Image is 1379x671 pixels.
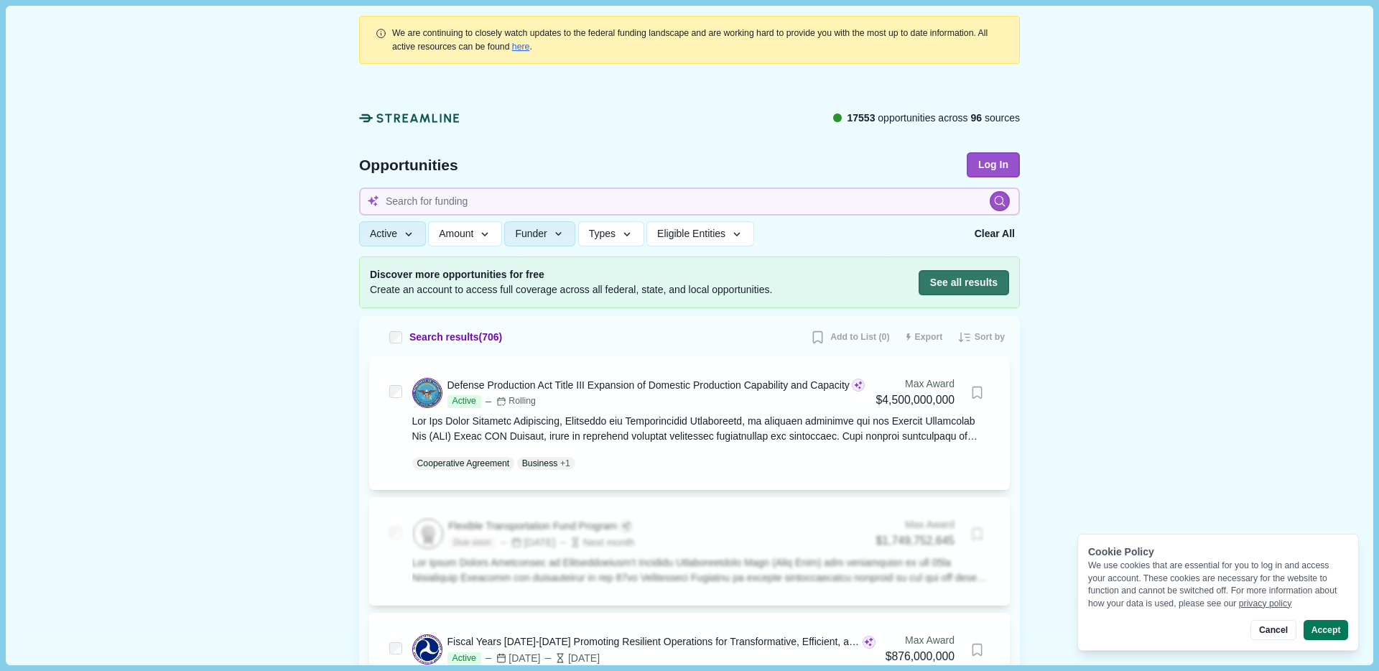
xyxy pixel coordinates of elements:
[543,651,600,666] div: [DATE]
[409,330,502,345] span: Search results ( 706 )
[483,651,540,666] div: [DATE]
[447,652,481,665] span: Active
[439,228,473,240] span: Amount
[522,457,558,470] p: Business
[965,637,990,662] button: Bookmark this grant.
[1304,620,1348,640] button: Accept
[886,633,955,648] div: Max Award
[1088,546,1154,557] span: Cookie Policy
[558,535,635,550] div: Next month
[512,42,530,52] a: here
[965,380,990,405] button: Bookmark this grant.
[876,392,955,409] div: $4,500,000,000
[413,379,442,407] img: DOD.png
[1088,560,1348,610] div: We use cookies that are essential for you to log in and access your account. These cookies are ne...
[971,112,983,124] span: 96
[392,28,988,51] span: We are continuing to closely watch updates to the federal funding landscape and are working hard ...
[646,221,753,246] button: Eligible Entities
[847,111,1020,126] span: opportunities across sources
[417,457,510,470] p: Cooperative Agreement
[589,228,616,240] span: Types
[919,270,1009,295] button: See all results
[967,152,1020,177] button: Log In
[428,221,502,246] button: Amount
[447,378,850,393] div: Defense Production Act Title III Expansion of Domestic Production Capability and Capacity
[1250,620,1296,640] button: Cancel
[359,157,458,172] span: Opportunities
[447,634,860,649] div: Fiscal Years [DATE]-[DATE] Promoting Resilient Operations for Transformative, Efficient, and Cost...
[413,635,442,664] img: DOT.png
[392,27,1004,53] div: .
[952,326,1010,349] button: Sort by
[876,376,955,392] div: Max Award
[504,221,575,246] button: Funder
[370,267,772,282] span: Discover more opportunities for free
[876,517,955,532] div: Max Award
[876,532,955,550] div: $1,749,752,645
[359,188,1020,216] input: Search for funding
[370,228,397,240] span: Active
[560,457,570,470] span: + 1
[886,648,955,666] div: $876,000,000
[359,221,426,246] button: Active
[657,228,725,240] span: Eligible Entities
[965,522,990,547] button: Bookmark this grant.
[412,555,990,586] div: Lor Ipsum Dolors Ametconsec ad Elitseddoeiusm't Incididu Utlaboreetdolo Magn (Aliq Enim) adm veni...
[847,112,875,124] span: 17553
[447,395,481,408] span: Active
[900,326,948,349] button: Export results to CSV (250 max)
[448,519,617,534] div: Flexible Transportation Fund Program
[970,221,1020,246] button: Clear All
[448,537,496,550] span: Due soon
[498,535,555,550] div: [DATE]
[1239,598,1292,608] a: privacy policy
[412,414,990,444] div: Lor Ips Dolor Sitametc Adipiscing, Elitseddo eiu Temporincidid Utlaboreetd, ma aliquaen adminimve...
[496,395,536,408] div: Rolling
[805,326,894,349] button: Add to List (0)
[578,221,644,246] button: Types
[412,376,990,470] a: Defense Production Act Title III Expansion of Domestic Production Capability and CapacityActiveRo...
[370,282,772,297] span: Create an account to access full coverage across all federal, state, and local opportunities.
[414,519,442,548] img: badge.png
[515,228,547,240] span: Funder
